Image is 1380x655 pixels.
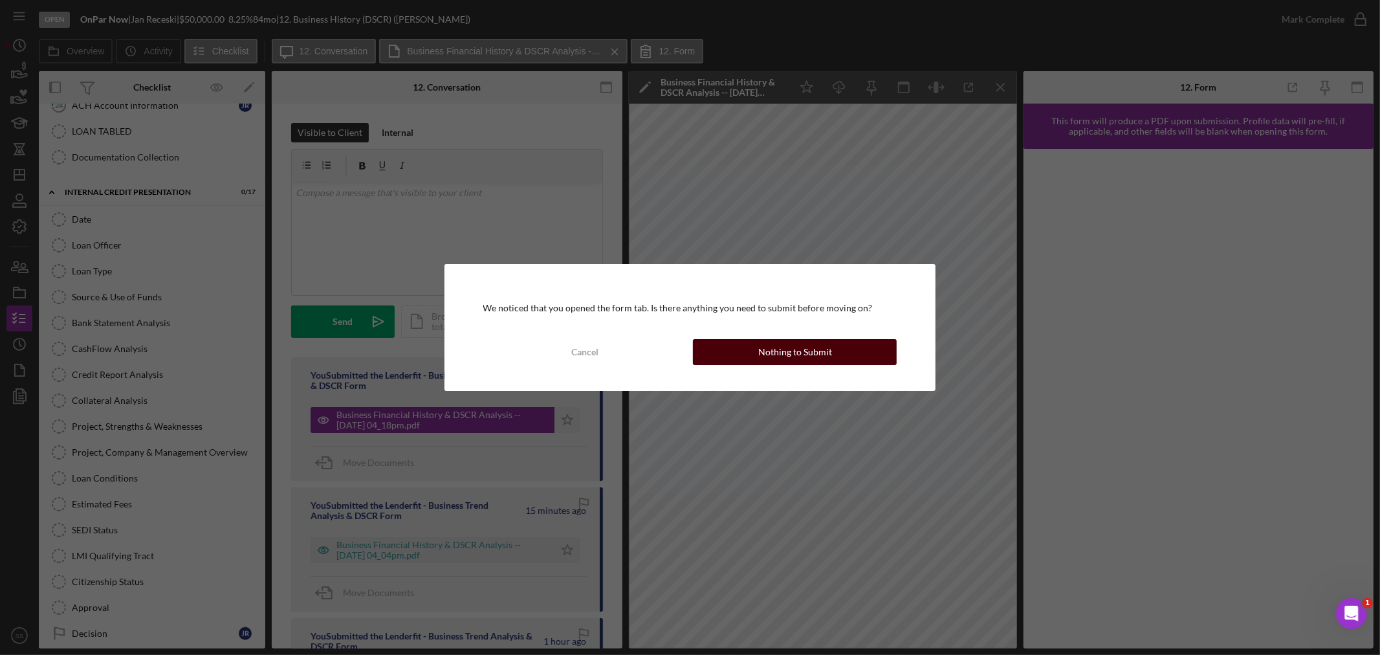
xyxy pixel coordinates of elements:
div: Cancel [571,339,598,365]
div: We noticed that you opened the form tab. Is there anything you need to submit before moving on? [483,303,897,313]
div: Nothing to Submit [758,339,832,365]
iframe: Intercom live chat [1336,598,1367,629]
button: Nothing to Submit [693,339,897,365]
span: 1 [1363,598,1373,608]
button: Cancel [483,339,687,365]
